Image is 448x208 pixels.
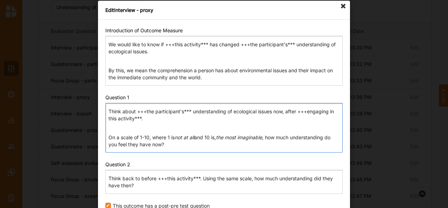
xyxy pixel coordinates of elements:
label: Question 2 [105,161,130,167]
p: By this, we mean the comprehension a person has about environmental issues and their impact on th... [108,60,339,81]
i: not at all [175,134,194,140]
p: Think about +++the participant's*** understanding of ecological issues now, after +++engaging in ... [108,108,339,129]
div: Editor editing area: main. Press Alt+0 for help. [105,36,343,86]
div: Editor editing area: main. Press Alt+0 for help. [105,103,343,153]
p: On a scale of 1-10, where 1 is and 10 is, , how much understanding do you feel they have now? [108,134,339,148]
i: the most imaginable [216,134,262,140]
p: We would like to know if +++this activity*** has changed +++the participant's*** understanding of... [108,41,339,55]
label: Question 1 [105,94,129,100]
div: Editor editing area: main. Press Alt+0 for help. [105,170,343,194]
p: Think back to before +++this activity***. Using the same scale, how much understanding did they h... [108,175,339,189]
label: Introduction of Outcome Measure [105,27,183,33]
div: Edit Interview - proxy [98,1,350,20]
